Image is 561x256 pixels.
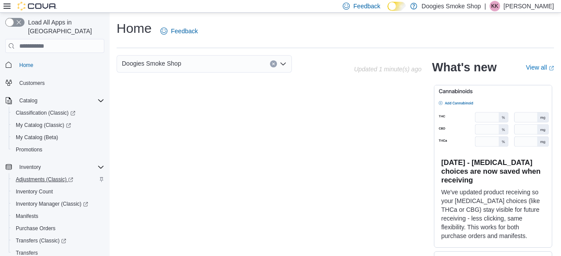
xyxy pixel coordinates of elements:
span: Catalog [19,97,37,104]
button: Purchase Orders [9,222,108,235]
a: My Catalog (Beta) [12,132,62,143]
span: Adjustments (Classic) [16,176,73,183]
img: Cova [18,2,57,11]
span: Purchase Orders [16,225,56,232]
button: Open list of options [280,60,287,67]
a: Purchase Orders [12,223,59,234]
span: Inventory Count [16,188,53,195]
p: Updated 1 minute(s) ago [354,66,422,73]
span: My Catalog (Classic) [12,120,104,130]
button: Clear input [270,60,277,67]
span: Inventory [16,162,104,172]
h1: Home [117,20,152,37]
span: Classification (Classic) [12,108,104,118]
span: Transfers (Classic) [16,237,66,244]
span: My Catalog (Beta) [12,132,104,143]
a: Inventory Manager (Classic) [12,199,92,209]
input: Dark Mode [387,2,406,11]
a: Classification (Classic) [12,108,79,118]
a: Home [16,60,37,70]
span: Feedback [171,27,198,35]
div: Kandice Kawski [490,1,500,11]
button: Promotions [9,144,108,156]
button: Customers [2,77,108,89]
a: Inventory Count [12,186,57,197]
span: Manifests [16,213,38,220]
p: | [484,1,486,11]
a: Transfers (Classic) [9,235,108,247]
a: Adjustments (Classic) [12,174,77,185]
span: Feedback [353,2,380,11]
a: Transfers (Classic) [12,235,70,246]
p: We've updated product receiving so your [MEDICAL_DATA] choices (like THCa or CBG) stay visible fo... [441,188,545,240]
span: My Catalog (Beta) [16,134,58,141]
button: Inventory [16,162,44,172]
button: Inventory [2,161,108,173]
a: Manifests [12,211,42,221]
a: Inventory Manager (Classic) [9,198,108,210]
span: Purchase Orders [12,223,104,234]
span: Adjustments (Classic) [12,174,104,185]
span: Inventory [19,164,41,171]
span: Home [16,59,104,70]
span: KK [491,1,498,11]
span: Transfers (Classic) [12,235,104,246]
span: Inventory Manager (Classic) [16,200,88,207]
a: Promotions [12,144,46,155]
button: Home [2,58,108,71]
span: Home [19,62,33,69]
span: My Catalog (Classic) [16,122,71,129]
a: Classification (Classic) [9,107,108,119]
p: Doogies Smoke Shop [422,1,481,11]
span: Inventory Manager (Classic) [12,199,104,209]
a: View allExternal link [526,64,554,71]
button: Manifests [9,210,108,222]
span: Promotions [16,146,43,153]
span: Promotions [12,144,104,155]
h2: What's new [432,60,497,74]
button: Catalog [2,95,108,107]
button: Catalog [16,95,41,106]
span: Catalog [16,95,104,106]
span: Doogies Smoke Shop [122,58,181,69]
a: My Catalog (Classic) [12,120,75,130]
span: Customers [19,80,45,87]
h3: [DATE] - [MEDICAL_DATA] choices are now saved when receiving [441,158,545,184]
a: Customers [16,78,48,88]
span: Load All Apps in [GEOGRAPHIC_DATA] [25,18,104,35]
span: Classification (Classic) [16,109,75,116]
p: [PERSON_NAME] [504,1,554,11]
a: Adjustments (Classic) [9,173,108,186]
a: Feedback [157,22,201,40]
span: Inventory Count [12,186,104,197]
a: My Catalog (Classic) [9,119,108,131]
button: My Catalog (Beta) [9,131,108,144]
span: Customers [16,77,104,88]
button: Inventory Count [9,186,108,198]
span: Manifests [12,211,104,221]
svg: External link [549,66,554,71]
